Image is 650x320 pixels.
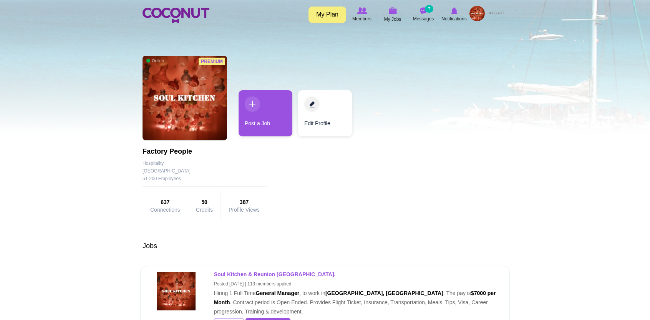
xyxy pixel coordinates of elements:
[150,198,180,213] a: 637Connections
[229,198,260,213] a: 387Profile Views
[298,90,352,136] a: Edit Profile
[143,8,209,23] img: Home
[298,90,352,140] div: 2 / 2
[150,198,180,206] strong: 637
[139,242,511,250] h3: Jobs
[451,7,458,14] img: Notifications
[229,198,260,206] strong: 387
[146,58,164,63] span: Online
[325,290,443,296] strong: [GEOGRAPHIC_DATA], [GEOGRAPHIC_DATA]
[143,167,191,175] div: [GEOGRAPHIC_DATA]
[239,90,292,136] a: Post a Job
[214,271,337,277] a: Soul Kitchen & Reunion [GEOGRAPHIC_DATA].
[143,159,267,167] div: Hospitality
[214,281,292,287] small: Posted [DATE] | 113 members applied
[308,7,346,23] a: My Plan
[413,15,434,23] span: Messages
[384,15,401,23] span: My Jobs
[357,7,367,14] img: Browse Members
[439,6,469,23] a: Notifications Notifications
[196,198,213,213] a: 50Credits
[408,6,439,23] a: Messages Messages 7
[420,7,427,14] img: Messages
[196,198,213,206] strong: 50
[214,271,336,277] strong: Soul Kitchen & Reunion [GEOGRAPHIC_DATA].
[441,15,466,23] span: Notifications
[143,148,267,156] h1: Factory People
[425,5,433,13] small: 7
[214,290,496,305] strong: $7000 per Month
[388,7,397,14] img: My Jobs
[377,6,408,24] a: My Jobs My Jobs
[143,175,267,182] div: 51-200 Employees
[199,58,225,65] span: Premium
[347,6,377,23] a: Browse Members Members
[352,15,371,23] span: Members
[256,290,300,296] strong: General Manager
[214,270,497,316] p: Hiring 1 Full Time , to work in . The pay is . Contract period is Open Ended. Provides Flight Tic...
[485,6,507,21] a: العربية
[239,90,292,140] div: 1 / 2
